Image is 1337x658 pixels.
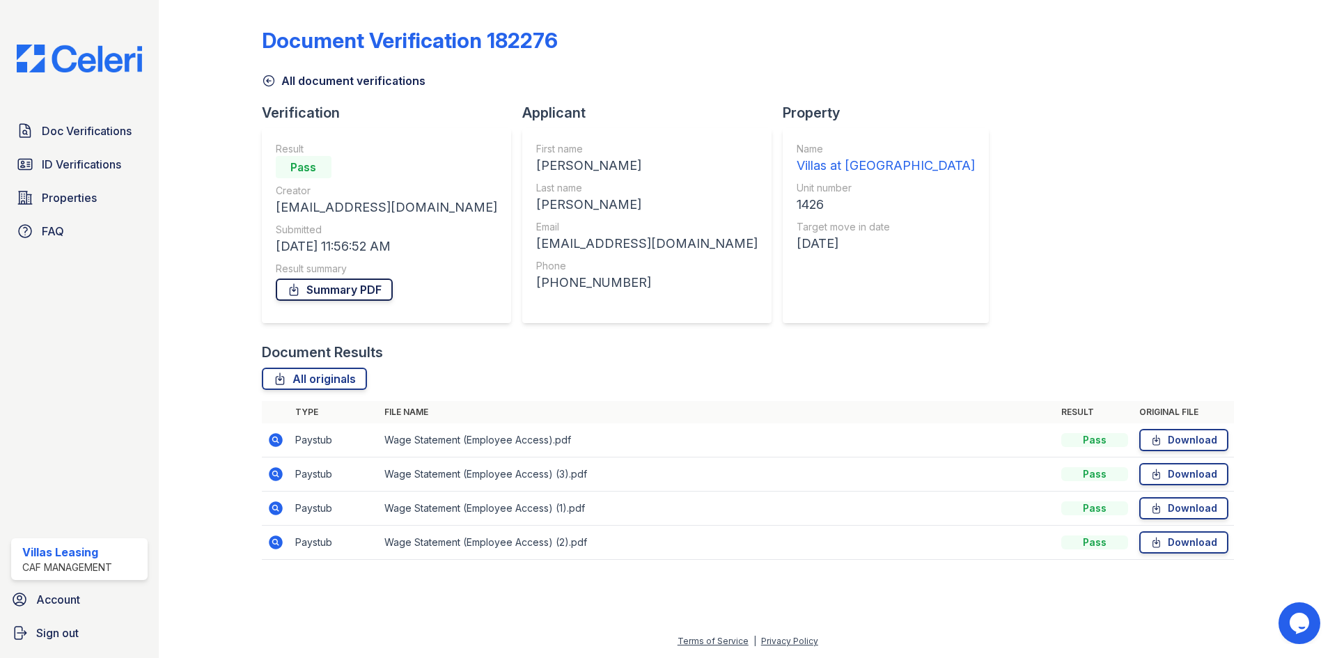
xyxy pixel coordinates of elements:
[276,223,497,237] div: Submitted
[276,156,331,178] div: Pass
[1061,501,1128,515] div: Pass
[42,189,97,206] span: Properties
[536,142,758,156] div: First name
[6,586,153,613] a: Account
[42,223,64,240] span: FAQ
[290,423,379,457] td: Paystub
[290,526,379,560] td: Paystub
[6,45,153,72] img: CE_Logo_Blue-a8612792a0a2168367f1c8372b55b34899dd931a85d93a1a3d3e32e68fde9ad4.png
[536,220,758,234] div: Email
[536,195,758,214] div: [PERSON_NAME]
[379,492,1056,526] td: Wage Statement (Employee Access) (1).pdf
[797,181,975,195] div: Unit number
[379,526,1056,560] td: Wage Statement (Employee Access) (2).pdf
[536,234,758,253] div: [EMAIL_ADDRESS][DOMAIN_NAME]
[11,150,148,178] a: ID Verifications
[1139,429,1228,451] a: Download
[22,561,112,574] div: CAF Management
[753,636,756,646] div: |
[797,220,975,234] div: Target move in date
[11,117,148,145] a: Doc Verifications
[1061,467,1128,481] div: Pass
[262,72,425,89] a: All document verifications
[1134,401,1234,423] th: Original file
[379,423,1056,457] td: Wage Statement (Employee Access).pdf
[276,237,497,256] div: [DATE] 11:56:52 AM
[11,184,148,212] a: Properties
[22,544,112,561] div: Villas Leasing
[761,636,818,646] a: Privacy Policy
[276,279,393,301] a: Summary PDF
[797,156,975,175] div: Villas at [GEOGRAPHIC_DATA]
[797,142,975,175] a: Name Villas at [GEOGRAPHIC_DATA]
[536,273,758,292] div: [PHONE_NUMBER]
[290,492,379,526] td: Paystub
[1139,463,1228,485] a: Download
[1139,531,1228,554] a: Download
[290,457,379,492] td: Paystub
[262,28,558,53] div: Document Verification 182276
[36,591,80,608] span: Account
[42,123,132,139] span: Doc Verifications
[379,401,1056,423] th: File name
[678,636,749,646] a: Terms of Service
[290,401,379,423] th: Type
[36,625,79,641] span: Sign out
[276,142,497,156] div: Result
[6,619,153,647] a: Sign out
[42,156,121,173] span: ID Verifications
[262,368,367,390] a: All originals
[783,103,1000,123] div: Property
[536,181,758,195] div: Last name
[797,234,975,253] div: [DATE]
[536,156,758,175] div: [PERSON_NAME]
[276,262,497,276] div: Result summary
[276,198,497,217] div: [EMAIL_ADDRESS][DOMAIN_NAME]
[262,343,383,362] div: Document Results
[262,103,522,123] div: Verification
[1061,433,1128,447] div: Pass
[522,103,783,123] div: Applicant
[536,259,758,273] div: Phone
[1056,401,1134,423] th: Result
[797,142,975,156] div: Name
[11,217,148,245] a: FAQ
[1279,602,1323,644] iframe: chat widget
[379,457,1056,492] td: Wage Statement (Employee Access) (3).pdf
[1061,535,1128,549] div: Pass
[1139,497,1228,519] a: Download
[276,184,497,198] div: Creator
[797,195,975,214] div: 1426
